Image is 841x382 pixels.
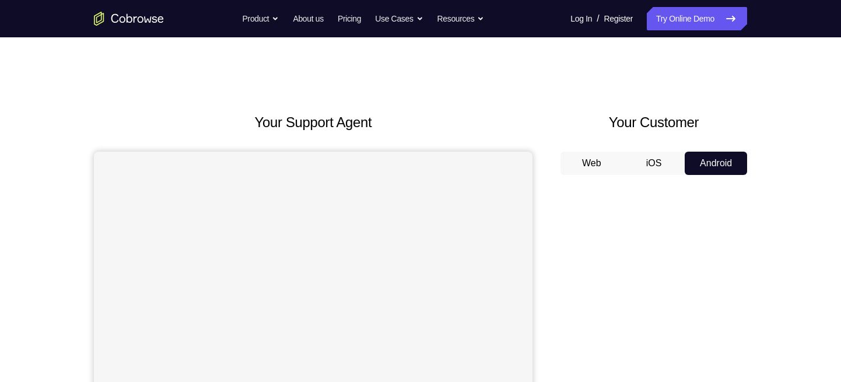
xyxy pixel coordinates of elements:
[647,7,747,30] a: Try Online Demo
[560,152,623,175] button: Web
[604,7,633,30] a: Register
[685,152,747,175] button: Android
[243,7,279,30] button: Product
[375,7,423,30] button: Use Cases
[437,7,485,30] button: Resources
[560,112,747,133] h2: Your Customer
[94,112,532,133] h2: Your Support Agent
[623,152,685,175] button: iOS
[597,12,599,26] span: /
[570,7,592,30] a: Log In
[293,7,323,30] a: About us
[338,7,361,30] a: Pricing
[94,12,164,26] a: Go to the home page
